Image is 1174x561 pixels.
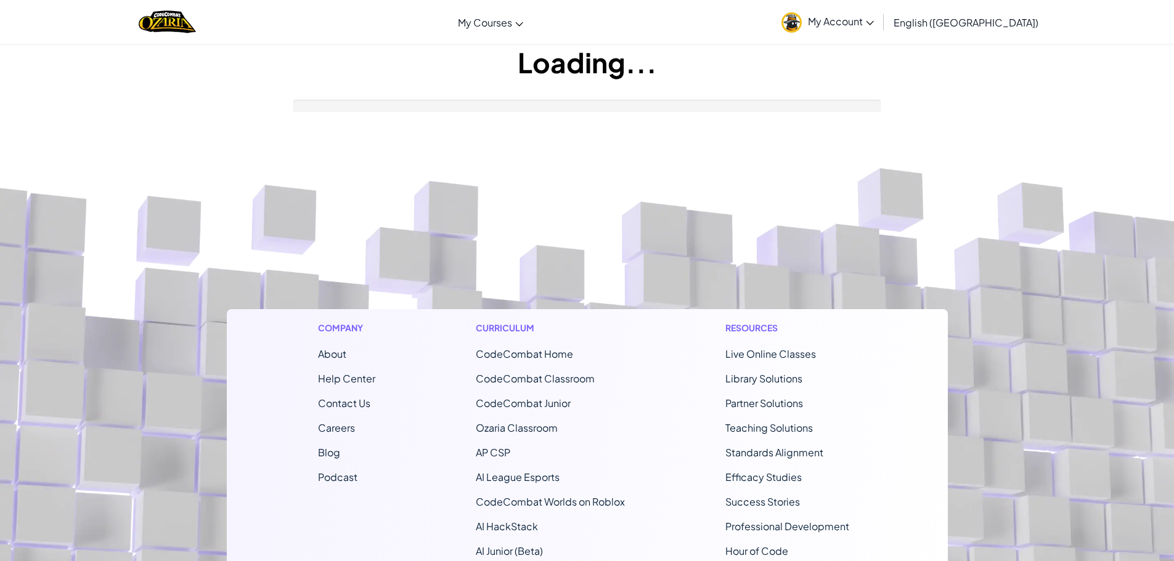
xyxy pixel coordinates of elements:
[725,421,813,434] a: Teaching Solutions
[476,446,510,459] a: AP CSP
[476,544,543,557] a: AI Junior (Beta)
[476,520,538,533] a: AI HackStack
[781,12,802,33] img: avatar
[318,321,375,334] h1: Company
[318,446,340,459] a: Blog
[318,421,355,434] a: Careers
[318,470,357,483] a: Podcast
[476,372,595,385] a: CodeCombat Classroom
[139,9,196,34] img: Home
[318,372,375,385] a: Help Center
[725,446,823,459] a: Standards Alignment
[808,15,874,28] span: My Account
[894,16,1038,29] span: English ([GEOGRAPHIC_DATA])
[725,372,802,385] a: Library Solutions
[476,495,625,508] a: CodeCombat Worlds on Roblox
[725,347,816,360] a: Live Online Classes
[318,397,370,410] span: Contact Us
[725,495,800,508] a: Success Stories
[887,6,1045,39] a: English ([GEOGRAPHIC_DATA])
[725,470,802,483] a: Efficacy Studies
[476,470,560,483] a: AI League Esports
[476,347,573,360] span: CodeCombat Home
[476,321,625,334] h1: Curriculum
[725,520,849,533] a: Professional Development
[775,2,880,41] a: My Account
[725,321,857,334] h1: Resources
[476,421,558,434] a: Ozaria Classroom
[476,397,571,410] a: CodeCombat Junior
[725,397,803,410] a: Partner Solutions
[318,347,346,360] a: About
[452,6,529,39] a: My Courses
[458,16,512,29] span: My Courses
[139,9,196,34] a: Ozaria by CodeCombat logo
[725,544,788,557] a: Hour of Code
